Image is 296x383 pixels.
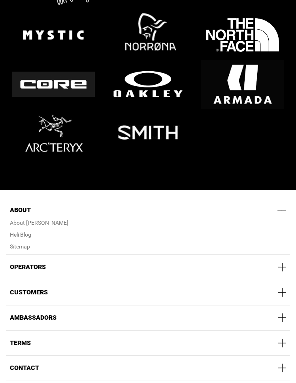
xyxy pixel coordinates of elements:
span: Contact [10,364,39,372]
span: Ambassadors [10,314,57,321]
div: About [PERSON_NAME] [10,219,286,227]
span: Customers [10,288,48,296]
span: Operators [10,263,46,271]
div: Sitemap [10,243,286,250]
span: About [10,206,31,214]
a: Heli Blog [10,231,31,238]
span: Terms [10,339,31,347]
